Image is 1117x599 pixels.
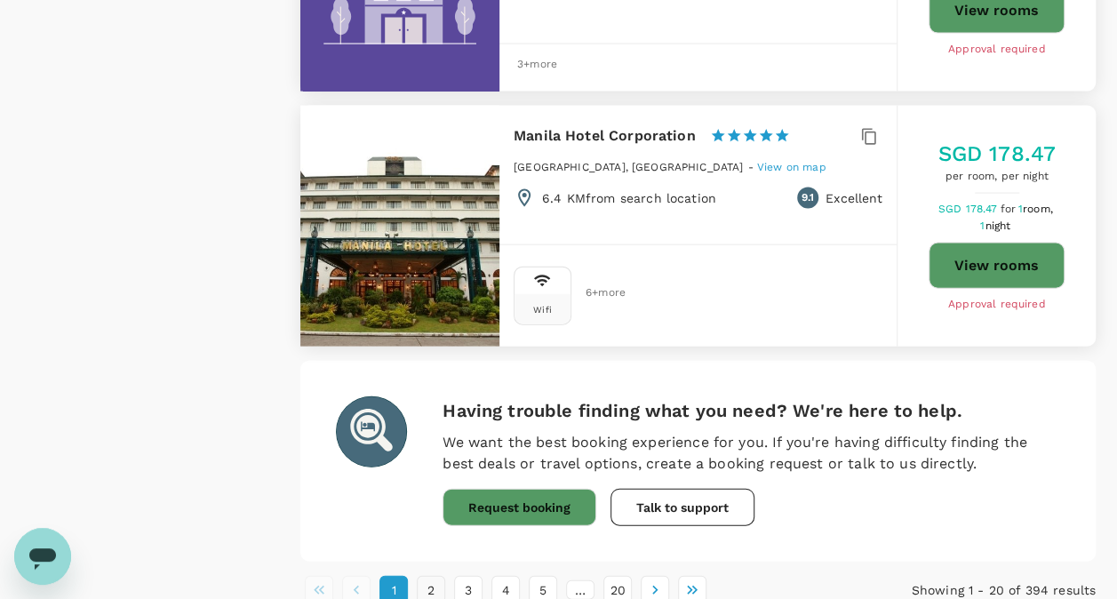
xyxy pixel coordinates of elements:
[514,161,743,173] span: [GEOGRAPHIC_DATA], [GEOGRAPHIC_DATA]
[610,489,754,526] button: Talk to support
[748,161,757,173] span: -
[757,159,826,173] a: View on map
[1000,203,1017,215] span: for
[443,432,1060,475] p: We want the best booking experience for you. If you're having difficulty finding the best deals o...
[948,41,1046,59] span: Approval required
[542,189,716,207] p: 6.4 KM from search location
[443,396,1060,425] h6: Having trouble finding what you need? We're here to help.
[948,296,1046,314] span: Approval required
[938,203,1001,215] span: SGD 178.47
[929,243,1065,289] button: View rooms
[937,168,1056,186] span: per room, per night
[826,189,882,207] p: Excellent
[757,161,826,173] span: View on map
[1023,203,1053,215] span: room,
[586,287,612,299] span: 6 + more
[14,528,71,585] iframe: Button to launch messaging window
[514,124,696,148] h6: Manila Hotel Corporation
[443,489,596,526] button: Request booking
[937,140,1056,168] h5: SGD 178.47
[1018,203,1056,215] span: 1
[985,220,1010,232] span: night
[831,581,1096,599] p: Showing 1 - 20 of 394 results
[517,59,544,70] span: 3 + more
[980,220,1013,232] span: 1
[802,189,814,207] span: 9.1
[533,305,552,315] div: Wifi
